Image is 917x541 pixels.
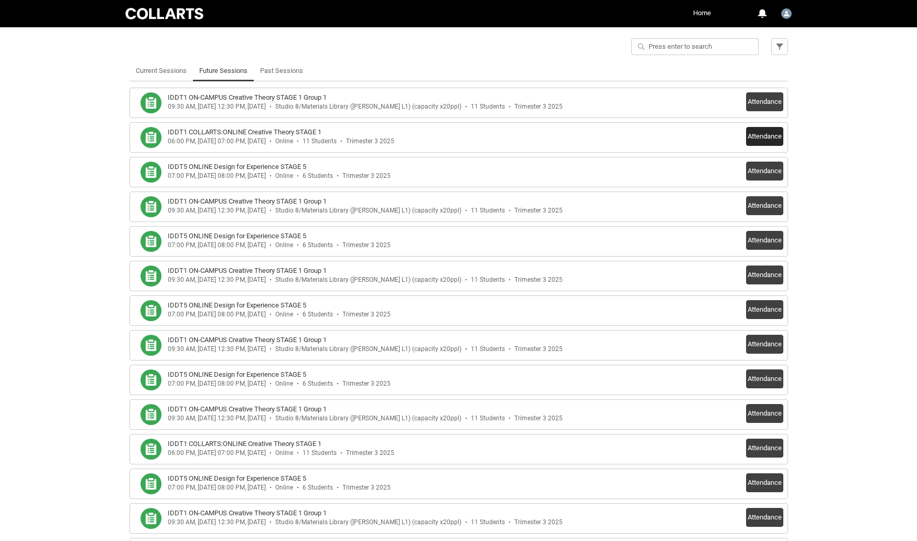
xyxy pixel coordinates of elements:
div: Online [275,484,293,492]
div: Trimester 3 2025 [514,276,563,284]
button: Filter [771,38,788,55]
button: Attendance [746,369,783,388]
h3: IDDT1 ON-CAMPUS Creative Theory STAGE 1 Group 1 [168,266,327,276]
div: Online [275,449,293,457]
div: Online [275,137,293,145]
h3: IDDT1 ON-CAMPUS Creative Theory STAGE 1 Group 1 [168,92,327,103]
div: 11 Students [471,345,505,353]
div: Studio 8/Materials Library ([PERSON_NAME] L1) (capacity x20ppl) [275,518,461,526]
div: 6 Students [303,311,333,319]
button: Attendance [746,404,783,423]
button: Attendance [746,300,783,319]
a: Home [691,5,714,21]
button: Attendance [746,508,783,527]
div: 09:30 AM, [DATE] 12:30 PM, [DATE] [168,276,266,284]
div: 09:30 AM, [DATE] 12:30 PM, [DATE] [168,207,266,215]
div: Studio 8/Materials Library ([PERSON_NAME] L1) (capacity x20ppl) [275,276,461,284]
div: 07:00 PM, [DATE] 08:00 PM, [DATE] [168,311,266,319]
div: Online [275,311,293,319]
div: 11 Students [303,449,337,457]
div: Studio 8/Materials Library ([PERSON_NAME] L1) (capacity x20ppl) [275,345,461,353]
input: Press enter to search [631,38,759,55]
h3: IDDT1 ON-CAMPUS Creative Theory STAGE 1 Group 1 [168,508,327,518]
a: Current Sessions [136,60,187,81]
div: 6 Students [303,484,333,492]
div: Trimester 3 2025 [514,207,563,215]
button: Attendance [746,231,783,250]
div: 11 Students [471,415,505,422]
div: 06:00 PM, [DATE] 07:00 PM, [DATE] [168,449,266,457]
h3: IDDT5 ONLINE Design for Experience STAGE 5 [168,369,306,380]
button: Attendance [746,162,783,181]
button: Attendance [746,266,783,284]
div: 09:30 AM, [DATE] 12:30 PM, [DATE] [168,415,266,422]
div: Trimester 3 2025 [346,137,394,145]
div: Online [275,172,293,180]
div: Trimester 3 2025 [346,449,394,457]
div: Trimester 3 2025 [342,172,391,180]
div: Trimester 3 2025 [342,311,391,319]
button: Attendance [746,92,783,111]
li: Past Sessions [254,60,309,81]
div: 09:30 AM, [DATE] 12:30 PM, [DATE] [168,103,266,111]
div: 07:00 PM, [DATE] 08:00 PM, [DATE] [168,484,266,492]
li: Current Sessions [130,60,193,81]
h3: IDDT5 ONLINE Design for Experience STAGE 5 [168,473,306,484]
div: Online [275,241,293,249]
div: Trimester 3 2025 [514,345,563,353]
div: Trimester 3 2025 [342,380,391,388]
h3: IDDT1 COLLARTS:ONLINE Creative Theory STAGE 1 [168,127,321,137]
div: 6 Students [303,241,333,249]
div: 6 Students [303,172,333,180]
h3: IDDT5 ONLINE Design for Experience STAGE 5 [168,162,306,172]
button: User Profile Stephanie.Stathopoulos [779,4,794,21]
div: 07:00 PM, [DATE] 08:00 PM, [DATE] [168,172,266,180]
button: Attendance [746,127,783,146]
h3: IDDT5 ONLINE Design for Experience STAGE 5 [168,300,306,311]
div: 07:00 PM, [DATE] 08:00 PM, [DATE] [168,380,266,388]
div: Studio 8/Materials Library ([PERSON_NAME] L1) (capacity x20ppl) [275,207,461,215]
h3: IDDT1 ON-CAMPUS Creative Theory STAGE 1 Group 1 [168,335,327,345]
div: Trimester 3 2025 [514,103,563,111]
div: 07:00 PM, [DATE] 08:00 PM, [DATE] [168,241,266,249]
h3: IDDT1 COLLARTS:ONLINE Creative Theory STAGE 1 [168,439,321,449]
div: 09:30 AM, [DATE] 12:30 PM, [DATE] [168,518,266,526]
div: Studio 8/Materials Library ([PERSON_NAME] L1) (capacity x20ppl) [275,103,461,111]
div: 11 Students [471,207,505,215]
a: Future Sessions [199,60,247,81]
div: Trimester 3 2025 [514,415,563,422]
div: 6 Students [303,380,333,388]
div: 11 Students [303,137,337,145]
div: Online [275,380,293,388]
button: Attendance [746,335,783,354]
div: 09:30 AM, [DATE] 12:30 PM, [DATE] [168,345,266,353]
button: Attendance [746,439,783,458]
div: Trimester 3 2025 [342,241,391,249]
div: Trimester 3 2025 [514,518,563,526]
div: 11 Students [471,276,505,284]
h3: IDDT5 ONLINE Design for Experience STAGE 5 [168,231,306,241]
a: Past Sessions [260,60,303,81]
button: Attendance [746,473,783,492]
div: Studio 8/Materials Library ([PERSON_NAME] L1) (capacity x20ppl) [275,415,461,422]
li: Future Sessions [193,60,254,81]
h3: IDDT1 ON-CAMPUS Creative Theory STAGE 1 Group 1 [168,404,327,415]
div: 11 Students [471,518,505,526]
h3: IDDT1 ON-CAMPUS Creative Theory STAGE 1 Group 1 [168,196,327,207]
div: 11 Students [471,103,505,111]
div: Trimester 3 2025 [342,484,391,492]
div: 06:00 PM, [DATE] 07:00 PM, [DATE] [168,137,266,145]
img: Stephanie.Stathopoulos [781,8,792,19]
button: Attendance [746,196,783,215]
